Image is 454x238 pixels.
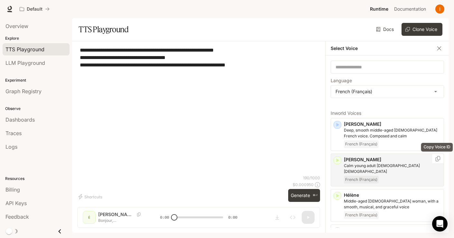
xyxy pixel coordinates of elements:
button: Generate⌘⏎ [288,189,320,202]
span: French (Français) [344,140,379,148]
a: Documentation [392,3,431,15]
p: ⌘⏎ [313,193,317,197]
p: Calm young adult French male [344,163,441,174]
span: French (Français) [344,176,379,183]
p: Inworld Voices [331,111,444,115]
div: Open Intercom Messenger [432,216,448,232]
p: Hélène [344,192,441,198]
button: User avatar [433,3,446,15]
button: Shortcuts [77,192,105,202]
button: All workspaces [17,3,52,15]
p: [PERSON_NAME] [344,227,441,234]
p: Middle-aged French woman, with a smooth, musical, and graceful voice [344,198,441,210]
div: French (Français) [331,85,444,98]
a: Docs [375,23,396,36]
p: 190 / 1000 [303,175,320,181]
p: Deep, smooth middle-aged male French voice. Composed and calm [344,127,441,139]
span: Documentation [394,5,426,13]
button: Clone Voice [402,23,442,36]
div: Copy Voice ID [421,143,453,152]
span: Runtime [370,5,388,13]
p: Default [27,6,43,12]
p: $ 0.000950 [293,182,314,187]
h1: TTS Playground [79,23,128,36]
img: User avatar [435,5,444,14]
p: [PERSON_NAME] [344,121,441,127]
span: French (Français) [344,211,379,219]
p: Language [331,78,352,83]
p: [PERSON_NAME] [344,156,441,163]
button: Copy Voice ID [435,156,441,161]
a: Runtime [367,3,391,15]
